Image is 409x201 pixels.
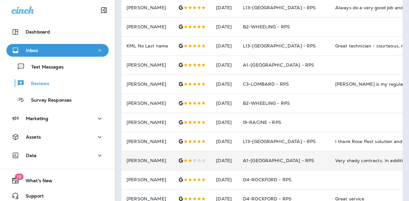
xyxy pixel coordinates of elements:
[6,174,109,187] button: 19What's New
[127,120,168,125] p: [PERSON_NAME]
[6,131,109,143] button: Assets
[25,64,64,70] p: Text Messages
[6,25,109,38] button: Dashboard
[6,76,109,90] button: Reviews
[243,5,316,11] span: L13-[GEOGRAPHIC_DATA] - RPS
[26,48,38,53] p: Inbox
[211,75,238,94] td: [DATE]
[19,193,44,201] span: Support
[127,158,168,163] p: [PERSON_NAME]
[6,112,109,125] button: Marketing
[25,81,49,87] p: Reviews
[15,174,23,180] span: 19
[95,4,113,17] button: Collapse Sidebar
[127,177,168,182] p: [PERSON_NAME]
[243,62,314,68] span: A1-[GEOGRAPHIC_DATA] - RPS
[26,134,41,140] p: Assets
[26,116,48,121] p: Marketing
[25,97,72,104] p: Survey Responses
[211,17,238,36] td: [DATE]
[127,5,168,10] p: [PERSON_NAME]
[211,36,238,55] td: [DATE]
[6,149,109,162] button: Data
[6,44,109,57] button: Inbox
[243,43,316,49] span: L13-[GEOGRAPHIC_DATA] - RPS
[243,177,291,183] span: D4-ROCKFORD - RPS
[243,81,289,87] span: C3-LOMBARD - RPS
[19,178,52,186] span: What's New
[243,100,290,106] span: B2-WHEELING - RPS
[243,24,290,30] span: B2-WHEELING - RPS
[211,55,238,75] td: [DATE]
[243,158,314,163] span: A1-[GEOGRAPHIC_DATA] - RPS
[211,132,238,151] td: [DATE]
[127,62,168,68] p: [PERSON_NAME]
[26,29,50,34] p: Dashboard
[26,153,37,158] p: Data
[127,43,168,48] p: KML No Last name
[127,82,168,87] p: [PERSON_NAME]
[211,113,238,132] td: [DATE]
[243,119,281,125] span: I9-RACINE - RPS
[6,60,109,73] button: Text Messages
[211,94,238,113] td: [DATE]
[127,24,168,29] p: [PERSON_NAME]
[6,93,109,106] button: Survey Responses
[211,170,238,189] td: [DATE]
[211,151,238,170] td: [DATE]
[127,139,168,144] p: [PERSON_NAME]
[127,101,168,106] p: [PERSON_NAME]
[243,139,316,144] span: L13-[GEOGRAPHIC_DATA] - RPS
